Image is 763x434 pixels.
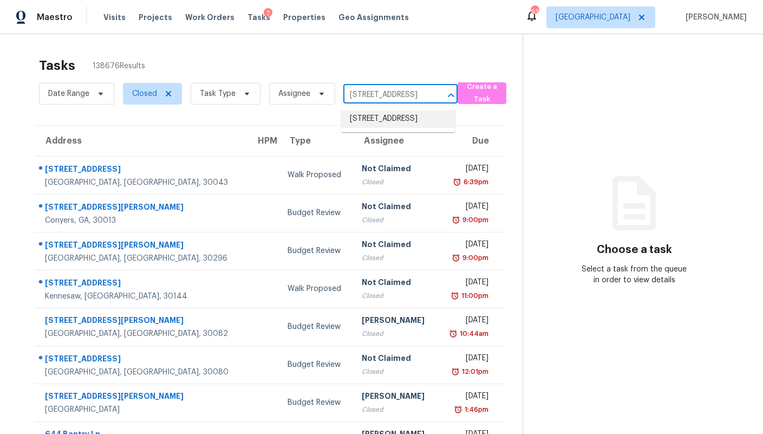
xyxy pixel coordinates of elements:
div: Closed [362,177,428,187]
span: Tasks [247,14,270,21]
div: 7 [264,8,272,19]
img: Overdue Alarm Icon [451,290,459,301]
div: Not Claimed [362,201,428,215]
div: 9:00pm [460,215,488,225]
div: [STREET_ADDRESS][PERSON_NAME] [45,202,238,215]
div: Closed [362,215,428,225]
div: [STREET_ADDRESS] [45,277,238,291]
div: Not Claimed [362,163,428,177]
span: Create a Task [463,81,500,106]
div: Budget Review [288,397,344,408]
div: [STREET_ADDRESS] [45,353,238,367]
span: Geo Assignments [338,12,409,23]
div: Conyers, GA, 30013 [45,215,238,226]
div: Closed [362,252,428,263]
div: [STREET_ADDRESS][PERSON_NAME] [45,239,238,253]
div: [GEOGRAPHIC_DATA], [GEOGRAPHIC_DATA], 30080 [45,367,238,378]
div: Not Claimed [362,239,428,252]
div: [DATE] [446,239,488,252]
img: Overdue Alarm Icon [453,177,461,187]
div: Closed [362,290,428,301]
img: Overdue Alarm Icon [452,215,460,225]
h3: Choose a task [597,244,672,255]
th: HPM [247,126,279,156]
h2: Tasks [39,60,75,71]
span: Properties [283,12,325,23]
div: Closed [362,366,428,377]
div: Not Claimed [362,277,428,290]
div: 10:44am [458,328,488,339]
img: Overdue Alarm Icon [454,404,462,415]
div: Not Claimed [362,353,428,366]
li: [STREET_ADDRESS] [341,110,455,128]
span: Closed [132,88,157,99]
div: [DATE] [446,315,488,328]
div: Budget Review [288,245,344,256]
span: Work Orders [185,12,234,23]
div: Walk Proposed [288,170,344,180]
span: Maestro [37,12,73,23]
div: 11:00pm [459,290,488,301]
div: [DATE] [446,353,488,366]
span: Assignee [278,88,310,99]
div: [GEOGRAPHIC_DATA] [45,404,238,415]
th: Assignee [353,126,437,156]
div: [STREET_ADDRESS] [45,164,238,177]
span: Projects [139,12,172,23]
div: 12:01pm [460,366,488,377]
div: Budget Review [288,208,344,218]
span: [PERSON_NAME] [681,12,747,23]
div: Budget Review [288,321,344,332]
div: [GEOGRAPHIC_DATA], [GEOGRAPHIC_DATA], 30043 [45,177,238,188]
img: Overdue Alarm Icon [451,366,460,377]
div: [DATE] [446,277,488,290]
th: Due [437,126,505,156]
div: [PERSON_NAME] [362,391,428,404]
div: [DATE] [446,391,488,404]
th: Type [279,126,353,156]
div: [DATE] [446,201,488,215]
div: [STREET_ADDRESS][PERSON_NAME] [45,315,238,328]
div: 6:39pm [461,177,488,187]
span: Task Type [200,88,236,99]
div: Closed [362,328,428,339]
div: 1:46pm [462,404,488,415]
div: [GEOGRAPHIC_DATA], [GEOGRAPHIC_DATA], 30082 [45,328,238,339]
span: Date Range [48,88,89,99]
div: Closed [362,404,428,415]
div: [STREET_ADDRESS][PERSON_NAME] [45,391,238,404]
button: Create a Task [458,82,506,104]
img: Overdue Alarm Icon [452,252,460,263]
div: [PERSON_NAME] [362,315,428,328]
span: Visits [103,12,126,23]
div: 9:00pm [460,252,488,263]
span: 138676 Results [93,61,145,72]
button: Close [444,88,459,103]
div: [DATE] [446,163,488,177]
div: [GEOGRAPHIC_DATA], [GEOGRAPHIC_DATA], 30296 [45,253,238,264]
img: Overdue Alarm Icon [449,328,458,339]
th: Address [35,126,247,156]
input: Search by address [343,87,427,103]
div: Kennesaw, [GEOGRAPHIC_DATA], 30144 [45,291,238,302]
div: Budget Review [288,359,344,370]
span: [GEOGRAPHIC_DATA] [556,12,630,23]
div: Walk Proposed [288,283,344,294]
div: 93 [531,7,538,17]
div: Select a task from the queue in order to view details [578,264,690,286]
